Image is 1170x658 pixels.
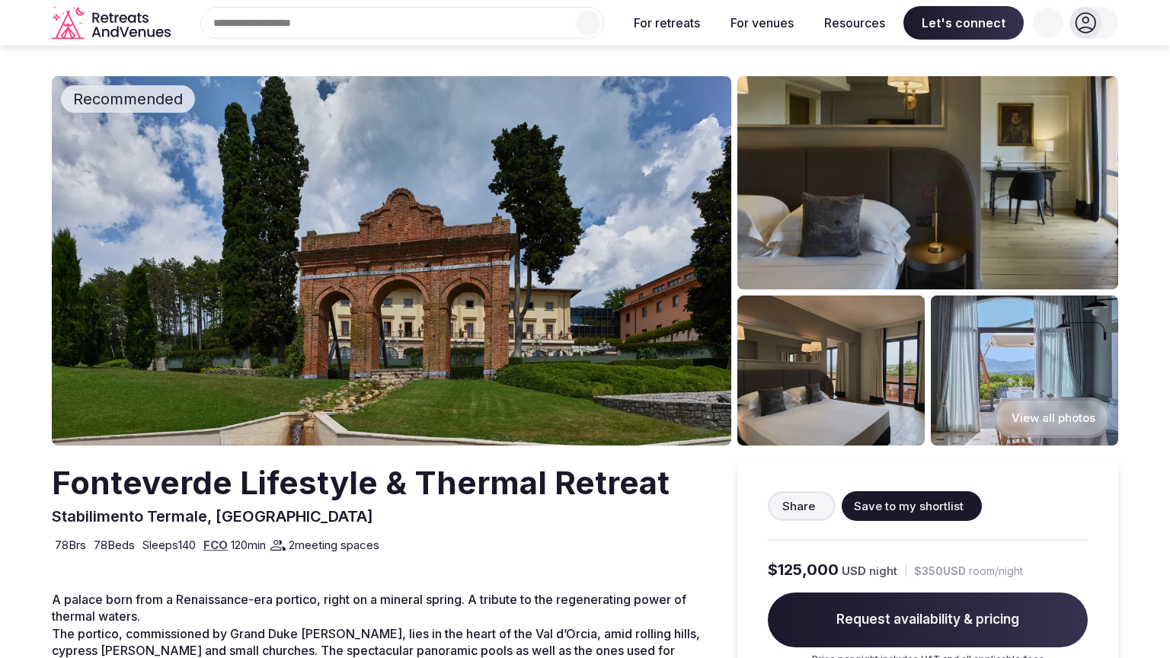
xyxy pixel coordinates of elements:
[903,6,1024,40] span: Let's connect
[52,76,731,446] img: Venue cover photo
[52,592,686,624] span: A palace born from a Renaissance-era portico, right on a mineral spring. A tribute to the regener...
[52,461,670,506] h2: Fonteverde Lifestyle & Thermal Retreat
[993,398,1111,438] button: View all photos
[768,491,836,521] button: Share
[768,559,839,580] span: $125,000
[94,537,135,553] span: 78 Beds
[782,498,815,514] span: Share
[61,85,195,113] div: Recommended
[768,593,1088,647] span: Request availability & pricing
[203,538,228,552] a: FCO
[52,507,373,525] span: Stabilimento Termale, [GEOGRAPHIC_DATA]
[869,563,897,579] span: night
[931,295,1118,446] img: Venue gallery photo
[737,295,925,446] img: Venue gallery photo
[842,491,982,521] button: Save to my shortlist
[718,6,806,40] button: For venues
[903,562,908,578] div: |
[854,498,964,514] span: Save to my shortlist
[289,537,379,553] span: 2 meeting spaces
[622,6,712,40] button: For retreats
[737,76,1118,289] img: Venue gallery photo
[55,537,86,553] span: 78 Brs
[842,563,866,579] span: USD
[969,564,1023,579] span: room/night
[812,6,897,40] button: Resources
[52,6,174,40] svg: Retreats and Venues company logo
[67,88,189,110] span: Recommended
[142,537,196,553] span: Sleeps 140
[231,537,266,553] span: 120 min
[914,564,966,579] span: $350 USD
[52,6,174,40] a: Visit the homepage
